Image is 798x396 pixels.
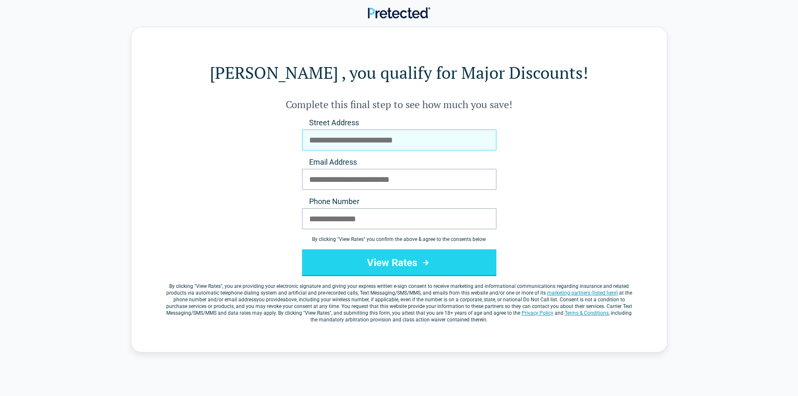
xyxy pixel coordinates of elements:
label: Email Address [302,157,496,167]
label: Street Address [302,118,496,128]
h2: Complete this final step to see how much you save! [165,98,633,111]
h1: [PERSON_NAME] , you qualify for Major Discounts! [165,61,633,84]
div: By clicking " View Rates " you confirm the above & agree to the consents below [302,236,496,243]
span: View Rates [196,283,221,289]
a: Terms & Conditions [565,310,609,316]
label: By clicking " ", you are providing your electronic signature and giving your express written e-si... [165,283,633,323]
button: View Rates [302,249,496,276]
a: Privacy Policy [522,310,553,316]
label: Phone Number [302,197,496,207]
a: marketing partners (listed here) [547,290,618,296]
